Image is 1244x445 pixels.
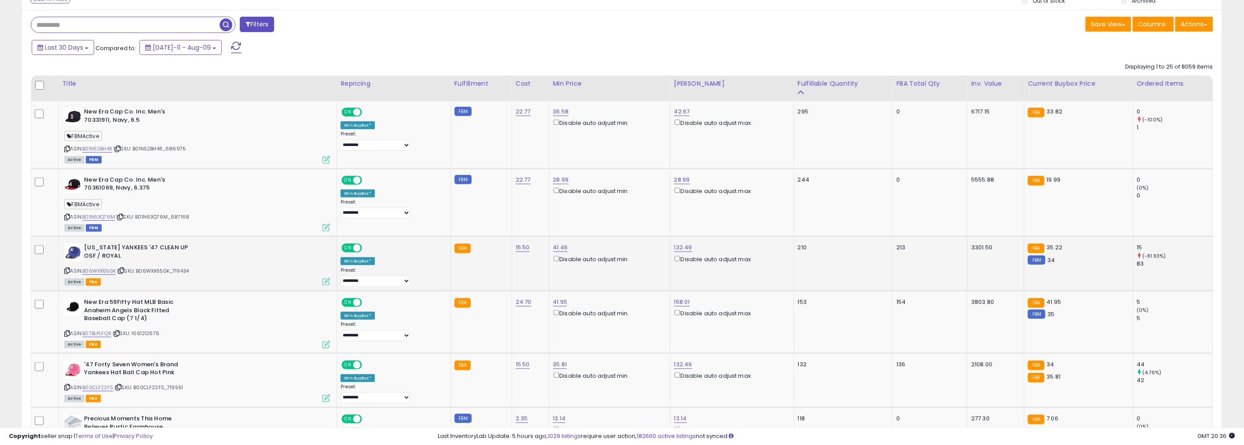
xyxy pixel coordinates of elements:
[64,108,330,163] div: ASIN:
[896,361,961,368] div: 136
[86,341,101,348] span: FBA
[1137,124,1213,131] div: 1
[343,299,354,306] span: ON
[553,371,664,380] div: Disable auto adjust min
[798,415,886,423] div: 118
[116,213,189,220] span: | SKU: B01N63Q76M_687168
[553,360,567,369] a: 35.81
[553,186,664,195] div: Disable auto adjust min
[64,199,102,209] span: FBMActive
[86,278,101,286] span: FBA
[82,213,115,221] a: B01N63Q76M
[1137,184,1149,191] small: (0%)
[1137,79,1209,88] div: Ordered Items
[64,298,330,347] div: ASIN:
[455,107,472,116] small: FBM
[1137,298,1213,306] div: 5
[1047,243,1063,252] span: 35.22
[455,175,472,184] small: FBM
[798,108,886,116] div: 295
[1047,360,1054,368] span: 34
[1028,298,1044,308] small: FBA
[361,176,375,184] span: OFF
[64,361,82,378] img: 41LLdt2xXXL._SL40_.jpg
[32,40,94,55] button: Last 30 Days
[896,244,961,252] div: 213
[674,243,692,252] a: 132.49
[64,244,82,261] img: 41j7juzrnqL._SL40_.jpg
[455,361,471,370] small: FBA
[896,298,961,306] div: 154
[64,341,84,348] span: All listings currently available for purchase on Amazon
[86,156,102,164] span: FBM
[1028,361,1044,370] small: FBA
[1028,255,1045,265] small: FBM
[553,243,568,252] a: 41.46
[553,175,569,184] a: 28.99
[341,257,375,265] div: Win BuyBox *
[438,432,1235,441] div: Last InventoryLab Update: 5 hours ago, require user action, not synced.
[64,176,82,193] img: 41kxnwWGnxL._SL40_.jpg
[971,361,1017,368] div: 2108.00
[455,414,472,423] small: FBM
[896,415,961,423] div: 0
[139,40,222,55] button: [DATE]-11 - Aug-09
[64,415,82,432] img: 51YAGBPzyCL._SL40_.jpg
[84,361,191,379] b: '47 Forty Seven Women's Brand Yankees Hat Ball Cap Hot Pink
[1137,376,1213,384] div: 42
[64,131,102,141] span: FBMActive
[971,176,1017,184] div: 5555.88
[9,432,41,440] strong: Copyright
[1028,108,1044,117] small: FBA
[153,43,211,52] span: [DATE]-11 - Aug-09
[1133,17,1174,32] button: Columns
[361,361,375,368] span: OFF
[240,17,274,32] button: Filters
[64,176,330,231] div: ASIN:
[674,186,787,195] div: Disable auto adjust max
[64,108,82,125] img: 41bjbohLciL._SL40_.jpg
[341,267,444,287] div: Preset:
[343,361,354,368] span: ON
[1143,369,1162,376] small: (4.76%)
[1086,17,1131,32] button: Save View
[971,244,1017,252] div: 3301.50
[896,108,961,116] div: 0
[516,414,528,423] a: 2.35
[343,176,354,184] span: ON
[798,298,886,306] div: 153
[1047,107,1063,116] span: 33.82
[798,244,886,252] div: 210
[343,109,354,116] span: ON
[1137,260,1213,268] div: 83
[455,298,471,308] small: FBA
[82,384,113,391] a: B00CLF22FS
[1047,298,1061,306] span: 41.95
[86,395,101,402] span: FBA
[674,79,790,88] div: [PERSON_NAME]
[798,361,886,368] div: 132
[516,107,531,116] a: 22.77
[341,321,444,341] div: Preset:
[341,312,375,320] div: Win BuyBox *
[64,298,82,316] img: 21stHuRuTML._SL40_.jpg
[341,131,444,151] div: Preset:
[674,254,787,263] div: Disable auto adjust max
[1028,310,1045,319] small: FBM
[674,118,787,127] div: Disable auto adjust max
[114,145,186,152] span: | SKU: B01N52BH4R_686975
[341,190,375,197] div: Win BuyBox *
[1047,175,1061,184] span: 19.99
[82,145,112,153] a: B01N52BH4R
[553,298,568,306] a: 41.95
[1137,108,1213,116] div: 0
[64,361,330,401] div: ASIN:
[1137,314,1213,322] div: 5
[84,298,191,325] b: New Era 59Fifty Hat MLB Basic Anaheim Angels Black Fitted Baseball Cap (7 1/4)
[516,79,546,88] div: Cost
[896,79,964,88] div: FBA Total Qty
[361,109,375,116] span: OFF
[114,384,183,391] span: | SKU: B00CLF22FS_719561
[516,243,530,252] a: 15.50
[1175,17,1213,32] button: Actions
